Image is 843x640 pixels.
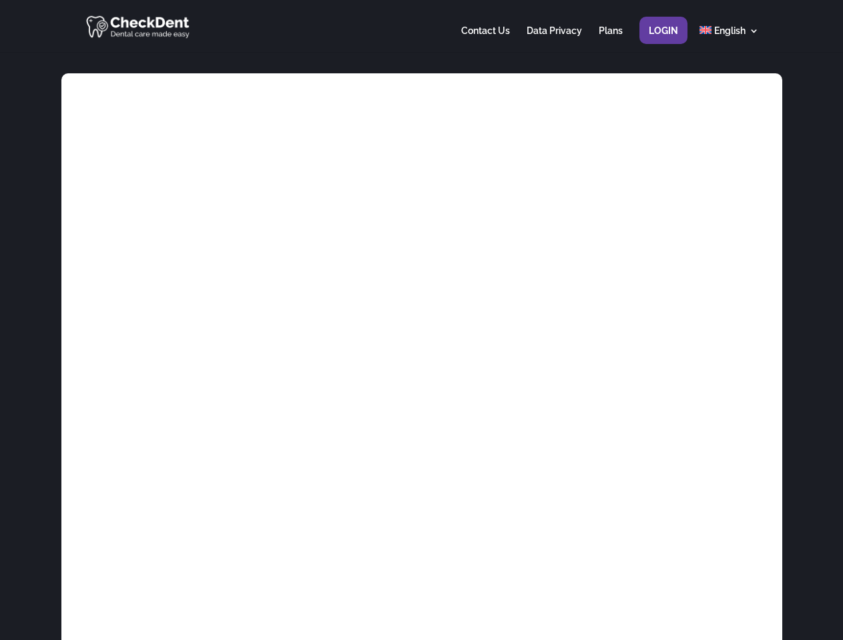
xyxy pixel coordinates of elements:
[527,26,582,52] a: Data Privacy
[714,25,746,36] span: English
[461,26,510,52] a: Contact Us
[649,26,678,52] a: Login
[86,13,191,39] img: CheckDent AI
[599,26,623,52] a: Plans
[699,26,759,52] a: English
